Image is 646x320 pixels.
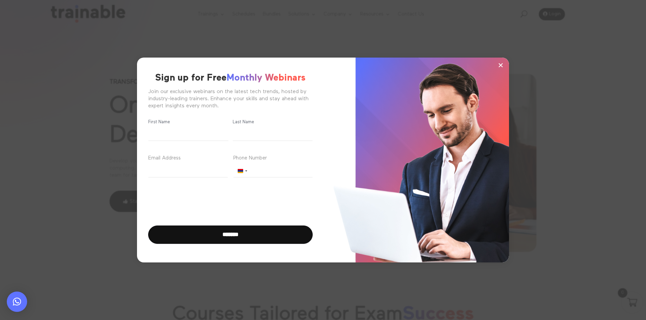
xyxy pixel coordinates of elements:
[269,156,289,161] span: (Required)
[233,154,313,162] label: Phone Number
[233,119,313,126] label: Last Name
[227,73,306,83] span: Monthly Webinars
[148,88,313,109] div: Join our exclusive webinars on the latest tech trends, hosted by industry-leading trainers. Enhan...
[155,72,306,87] h2: Sign up for Free
[183,156,203,161] span: (Required)
[234,165,249,177] button: Selected country
[495,60,506,70] button: ×
[148,119,229,126] label: First Name
[498,60,504,70] span: ×
[148,191,251,217] iframe: reCAPTCHA
[148,154,228,162] label: Email Address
